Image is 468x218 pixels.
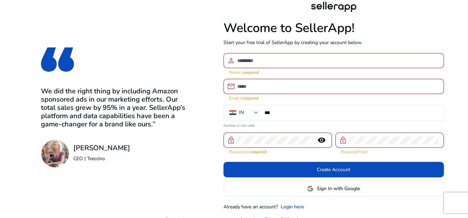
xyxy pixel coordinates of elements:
[223,203,278,210] p: Already have an account?
[227,82,235,91] span: email
[229,94,438,101] mat-error: Email is
[239,109,244,116] div: IN
[223,181,444,196] button: Sign In with Google
[223,21,444,35] h1: Welcome to SellerApp!
[223,121,444,128] mat-error: Number is not valid
[227,136,235,144] span: lock
[251,149,267,155] strong: required
[243,95,258,101] strong: required
[227,56,235,65] span: person
[229,148,326,155] mat-error: Password is
[244,70,259,75] strong: required
[73,144,130,152] h3: [PERSON_NAME]
[313,136,330,144] mat-icon: remove_red_eye
[223,162,444,177] button: Create Account
[317,166,350,173] span: Create Account
[317,185,360,192] span: Sign In with Google
[41,87,188,128] h3: We did the right thing by including Amazon sponsored ads in our marketing efforts. Our total sale...
[339,136,347,144] span: lock
[341,148,438,155] mat-error: Required Field
[229,68,438,75] mat-error: Name is
[307,186,313,192] img: google-logo.svg
[73,155,130,162] p: CEO | Teeccino
[281,203,304,210] a: Login here
[223,39,444,46] p: Start your free trial of SellerApp by creating your account below.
